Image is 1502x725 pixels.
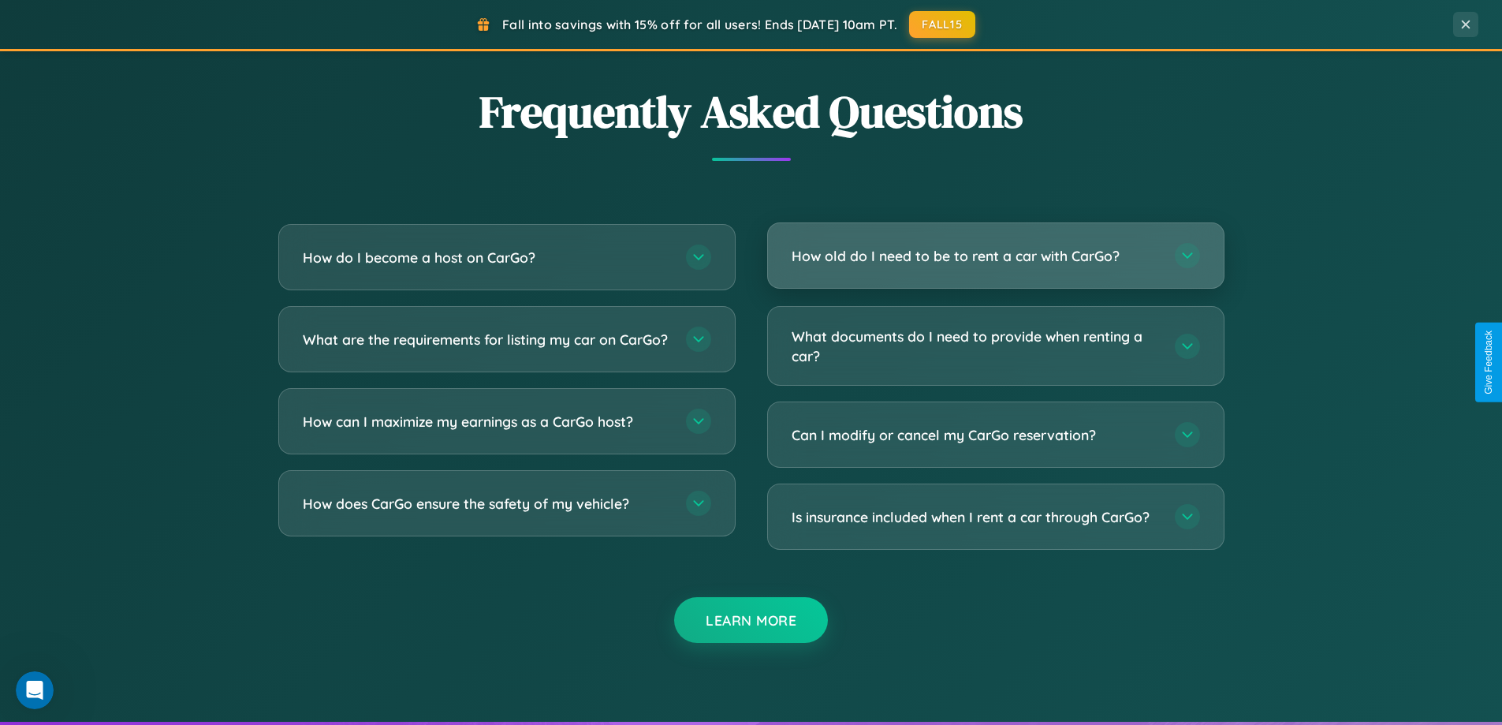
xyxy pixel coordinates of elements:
[16,671,54,709] iframe: Intercom live chat
[502,17,897,32] span: Fall into savings with 15% off for all users! Ends [DATE] 10am PT.
[303,494,670,514] h3: How does CarGo ensure the safety of my vehicle?
[909,11,975,38] button: FALL15
[278,81,1224,142] h2: Frequently Asked Questions
[792,327,1159,365] h3: What documents do I need to provide when renting a car?
[792,507,1159,527] h3: Is insurance included when I rent a car through CarGo?
[674,597,828,643] button: Learn More
[792,425,1159,445] h3: Can I modify or cancel my CarGo reservation?
[792,246,1159,266] h3: How old do I need to be to rent a car with CarGo?
[303,248,670,267] h3: How do I become a host on CarGo?
[303,330,670,349] h3: What are the requirements for listing my car on CarGo?
[1483,331,1494,394] div: Give Feedback
[303,412,670,432] h3: How can I maximize my earnings as a CarGo host?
